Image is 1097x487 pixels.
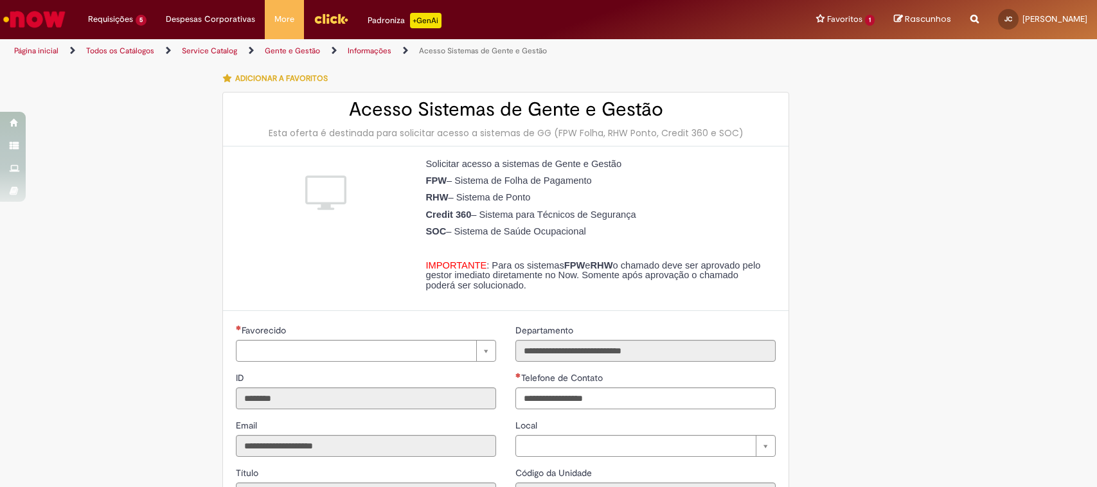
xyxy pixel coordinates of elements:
[236,466,261,479] label: Somente leitura - Título
[1,6,67,32] img: ServiceNow
[136,15,147,26] span: 5
[425,210,766,220] p: – Sistema para Técnicos de Segurança
[425,209,471,220] strong: Credit 360
[368,13,441,28] div: Padroniza
[425,176,766,186] p: – Sistema de Folha de Pagamento
[410,13,441,28] p: +GenAi
[348,46,391,56] a: Informações
[515,435,776,457] a: Limpar campo Local
[236,99,776,120] h2: Acesso Sistemas de Gente e Gestão
[894,13,951,26] a: Rascunhos
[425,193,766,203] p: – Sistema de Ponto
[425,175,447,186] strong: FPW
[905,13,951,25] span: Rascunhos
[236,435,496,457] input: Email
[425,159,766,170] p: Solicitar acesso a sistemas de Gente e Gestão
[236,420,260,431] span: Somente leitura - Email
[425,261,766,291] p: : Para os sistemas e o chamado deve ser aprovado pelo gestor imediato diretamente no Now. Somente...
[182,46,237,56] a: Service Catalog
[515,324,576,336] span: Somente leitura - Departamento
[236,372,247,384] span: Somente leitura - ID
[515,324,576,337] label: Somente leitura - Departamento
[419,46,547,56] a: Acesso Sistemas de Gente e Gestão
[521,372,605,384] span: Telefone de Contato
[1004,15,1012,23] span: JC
[1022,13,1087,24] span: [PERSON_NAME]
[236,419,260,432] label: Somente leitura - Email
[515,340,776,362] input: Departamento
[865,15,875,26] span: 1
[14,46,58,56] a: Página inicial
[827,13,862,26] span: Favoritos
[242,324,289,336] span: Necessários - Favorecido
[236,387,496,409] input: ID
[222,65,335,92] button: Adicionar a Favoritos
[425,260,486,270] span: IMPORTANTE
[88,13,133,26] span: Requisições
[425,192,448,202] strong: RHW
[515,387,776,409] input: Telefone de Contato
[86,46,154,56] a: Todos os Catálogos
[235,73,328,84] span: Adicionar a Favoritos
[265,46,320,56] a: Gente e Gestão
[274,13,294,26] span: More
[515,373,521,378] span: Obrigatório Preenchido
[166,13,255,26] span: Despesas Corporativas
[305,172,346,213] img: Acesso Sistemas de Gente e Gestão
[591,260,613,270] strong: RHW
[236,127,776,139] div: Esta oferta é destinada para solicitar acesso a sistemas de GG (FPW Folha, RHW Ponto, Credit 360 ...
[515,466,594,479] label: Somente leitura - Código da Unidade
[425,227,766,237] p: – Sistema de Saúde Ocupacional
[236,340,496,362] a: Limpar campo Favorecido
[10,39,722,63] ul: Trilhas de página
[236,325,242,330] span: Necessários
[314,9,348,28] img: click_logo_yellow_360x200.png
[236,371,247,384] label: Somente leitura - ID
[564,260,585,270] strong: FPW
[515,420,540,431] span: Local
[425,226,446,236] strong: SOC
